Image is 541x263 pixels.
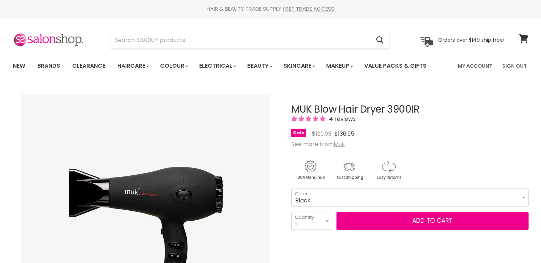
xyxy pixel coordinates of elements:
a: GET TRADE ACCESS [285,5,334,12]
a: Brands [32,58,65,73]
img: genuine.gif [291,159,329,181]
img: returns.gif [370,159,407,181]
span: Sale [291,129,306,137]
a: Value Packs & Gifts [359,58,432,73]
select: Quantity [291,212,332,230]
a: Colour [155,58,192,73]
a: Haircare [112,58,153,73]
span: Add to cart [412,216,452,225]
span: See more from [291,140,345,148]
a: Beauty [242,58,277,73]
a: Skincare [278,58,319,73]
p: Orders over $149 ship free! [438,37,504,43]
span: 5.00 stars [291,115,327,123]
div: HAIR & BEAUTY TRADE SUPPLY | [4,5,537,12]
ul: Main menu [7,56,443,76]
nav: Main [4,56,537,76]
span: 4 reviews [327,115,356,123]
a: Sign Out [498,58,531,73]
form: Product [111,32,390,49]
a: New [7,58,31,73]
input: Search [111,32,371,48]
button: Add to cart [336,212,529,230]
a: Makeup [321,58,357,73]
a: My Account [454,58,497,73]
a: Muk [334,140,345,148]
a: Clearance [67,58,111,73]
img: shipping.gif [330,159,368,181]
a: Electrical [194,58,240,73]
h1: MUK Blow Hair Dryer 3900IR [291,104,529,115]
span: $199.95 [312,130,332,138]
button: Search [371,32,389,48]
span: $136.95 [334,130,354,138]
